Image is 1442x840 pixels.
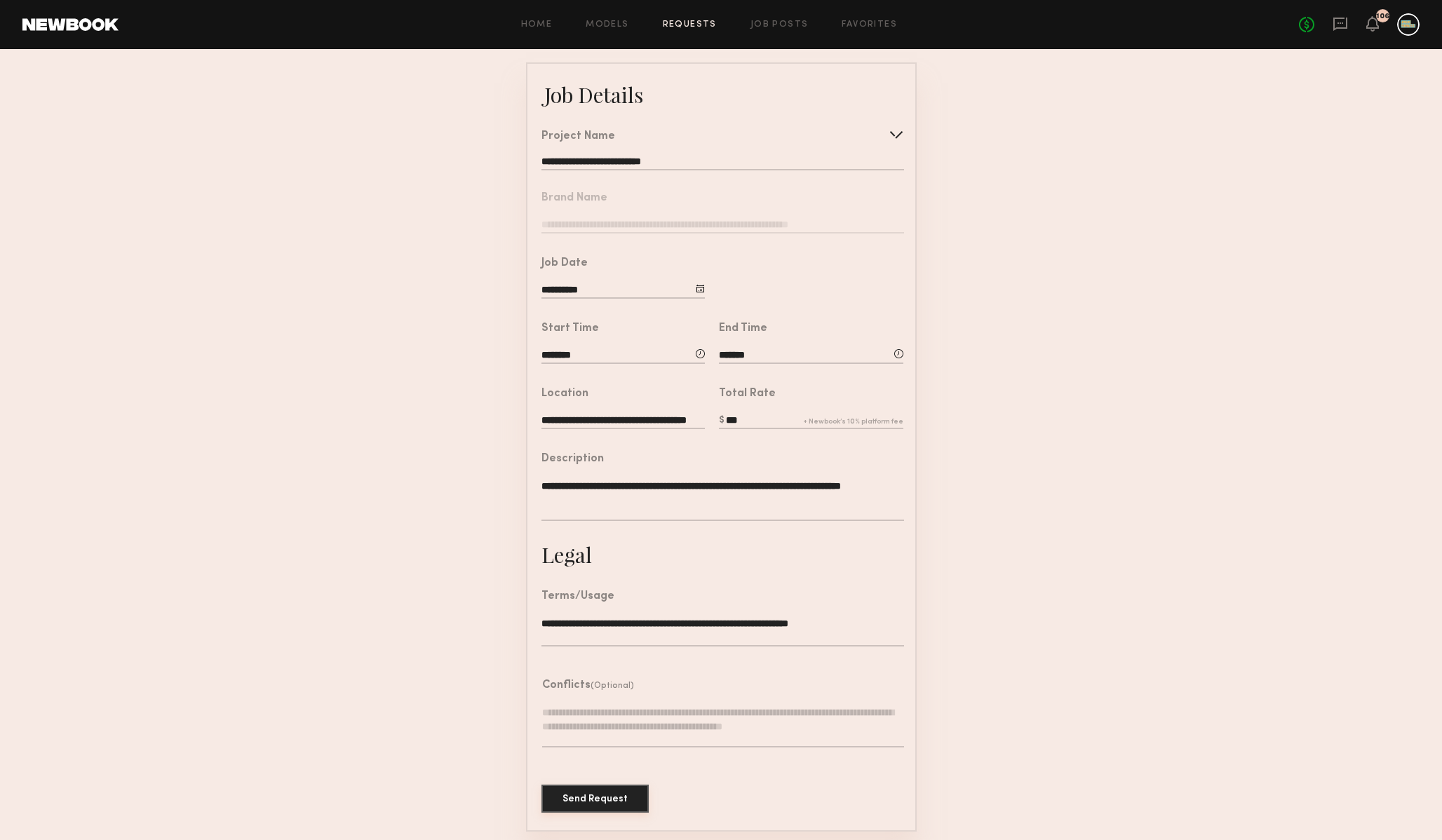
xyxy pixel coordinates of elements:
[541,785,649,813] button: Send Request
[591,682,634,690] span: (Optional)
[541,131,615,142] div: Project Name
[541,388,588,400] div: Location
[842,20,897,29] a: Favorites
[586,20,628,29] a: Models
[541,454,604,465] div: Description
[663,20,717,29] a: Requests
[541,323,599,334] div: Start Time
[750,20,809,29] a: Job Posts
[541,591,614,602] div: Terms/Usage
[544,81,643,109] div: Job Details
[719,323,767,334] div: End Time
[1376,13,1389,20] div: 106
[541,541,592,569] div: Legal
[521,20,553,29] a: Home
[541,258,588,269] div: Job Date
[719,388,776,400] div: Total Rate
[542,680,634,691] header: Conflicts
